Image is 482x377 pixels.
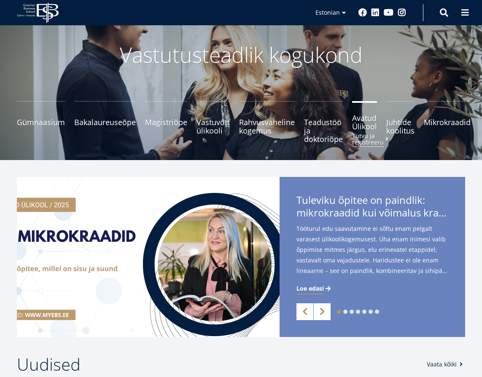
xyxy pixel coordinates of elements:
a: Vastuvõtt ülikooli [197,101,230,143]
span: Vastuvõtt ülikooli [197,118,230,135]
span: Teadustöö ja doktoriõpe [304,118,343,143]
a: 4 [356,310,360,314]
span: mikrokraadid kui võimalus kraadini jõudmiseks [296,206,448,219]
a: Mikrokraadid [424,101,471,143]
a: Facebook [358,8,367,17]
span: Mikrokraadid [424,118,471,126]
a: Gümnaasium [17,101,65,143]
a: Next [314,303,331,320]
a: Previous [296,303,313,320]
a: 2 [343,310,347,314]
p: Vastutusteadlik kogukond [18,42,465,67]
a: 1 [337,310,341,314]
span: lineaarne – see on paindlik, kombineeritav ja sihipärane. Just selles suunas liigub ka Estonian B... [296,265,448,276]
span: Juhtide koolitus [386,118,415,135]
span: Bakalaureuseõpe [74,118,136,126]
a: Youtube [384,8,393,17]
h2: Uudised [17,354,418,375]
a: Magistriõpe [145,101,187,143]
span: Loe edasi [296,284,324,293]
a: 5 [362,310,366,314]
span: Tuleviku õpitee on paindlik: [296,194,448,222]
a: Bakalaureuseõpe [74,101,136,143]
span: Avatud Ülikool [352,114,377,131]
small: Tutvu ja registreeru [352,133,390,145]
a: 6 [369,310,373,314]
a: Vaata kõiki [427,360,465,369]
span: Gümnaasium [17,118,65,126]
span: Tööturul edu saavutamine ei sõltu enam pelgalt varasest ülikoolikogemusest. Üha enam inimesi vali... [296,223,448,279]
a: Loe edasi [296,284,332,293]
span: Magistriõpe [145,118,187,126]
a: Avatud ÜlikoolTutvu ja registreeru [352,101,377,143]
a: 7 [375,310,379,314]
a: Teadustöö ja doktoriõpe [304,101,343,143]
a: Juhtide koolitus [386,101,415,143]
span: Rahvusvaheline kogemus [239,118,295,135]
a: Rahvusvaheline kogemus [239,101,295,143]
a: Linkedin [371,8,380,17]
a: 3 [350,310,354,314]
a: Instagram [398,8,406,17]
img: a [17,177,280,337]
